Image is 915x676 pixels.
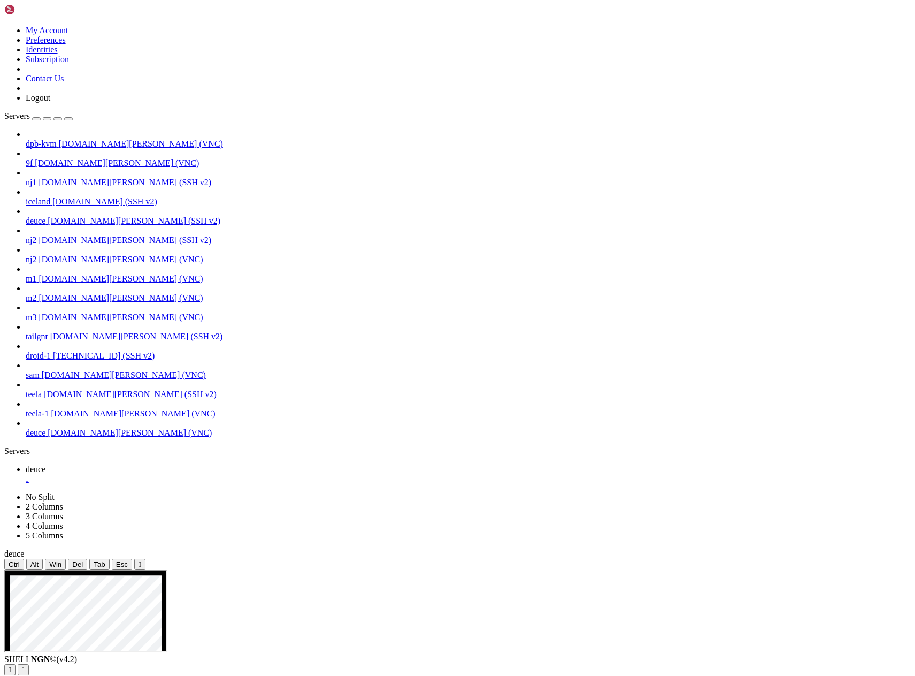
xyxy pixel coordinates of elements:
li: droid-1 [TECHNICAL_ID] (SSH v2) [26,341,911,361]
span: teela [26,390,42,399]
span: droid-1 [26,351,51,360]
span: Servers [4,111,30,120]
a: deuce [26,465,911,484]
span: deuce [26,428,45,437]
a: 5 Columns [26,531,63,540]
span: [DOMAIN_NAME][PERSON_NAME] (SSH v2) [44,390,217,399]
button: Tab [89,559,110,570]
span: [DOMAIN_NAME][PERSON_NAME] (VNC) [39,293,203,302]
span: [DOMAIN_NAME][PERSON_NAME] (VNC) [59,139,223,148]
span: tailgnr [26,332,48,341]
a: teela-1 [DOMAIN_NAME][PERSON_NAME] (VNC) [26,409,911,419]
a: nj1 [DOMAIN_NAME][PERSON_NAME] (SSH v2) [26,178,911,187]
a: 9f [DOMAIN_NAME][PERSON_NAME] (VNC) [26,158,911,168]
li: sam [DOMAIN_NAME][PERSON_NAME] (VNC) [26,361,911,380]
span: [DOMAIN_NAME][PERSON_NAME] (VNC) [42,370,206,379]
span: [DOMAIN_NAME][PERSON_NAME] (SSH v2) [50,332,223,341]
span: m3 [26,313,36,322]
img: Shellngn [4,4,66,15]
span: nj1 [26,178,36,187]
li: teela-1 [DOMAIN_NAME][PERSON_NAME] (VNC) [26,399,911,419]
span: [DOMAIN_NAME][PERSON_NAME] (VNC) [35,158,199,168]
span: deuce [26,216,45,225]
a: 3 Columns [26,512,63,521]
span: [DOMAIN_NAME][PERSON_NAME] (VNC) [39,255,203,264]
span: m1 [26,274,36,283]
div:  [139,560,141,568]
a: tailgnr [DOMAIN_NAME][PERSON_NAME] (SSH v2) [26,332,911,341]
a: 4 Columns [26,521,63,530]
a: Preferences [26,35,66,44]
a: deuce [DOMAIN_NAME][PERSON_NAME] (SSH v2) [26,216,911,226]
li: nj2 [DOMAIN_NAME][PERSON_NAME] (VNC) [26,245,911,264]
a: Servers [4,111,73,120]
button: Alt [26,559,43,570]
span: [TECHNICAL_ID] (SSH v2) [53,351,155,360]
span: Ctrl [9,560,20,568]
span: Esc [116,560,128,568]
span: iceland [26,197,50,206]
a: nj2 [DOMAIN_NAME][PERSON_NAME] (SSH v2) [26,236,911,245]
li: 9f [DOMAIN_NAME][PERSON_NAME] (VNC) [26,149,911,168]
a: m1 [DOMAIN_NAME][PERSON_NAME] (VNC) [26,274,911,284]
li: m2 [DOMAIN_NAME][PERSON_NAME] (VNC) [26,284,911,303]
span: Alt [30,560,39,568]
span: m2 [26,293,36,302]
span: [DOMAIN_NAME][PERSON_NAME] (VNC) [48,428,212,437]
a: m2 [DOMAIN_NAME][PERSON_NAME] (VNC) [26,293,911,303]
span: teela-1 [26,409,49,418]
a: My Account [26,26,68,35]
button:  [134,559,145,570]
a: dpb-kvm [DOMAIN_NAME][PERSON_NAME] (VNC) [26,139,911,149]
a: nj2 [DOMAIN_NAME][PERSON_NAME] (VNC) [26,255,911,264]
span: [DOMAIN_NAME][PERSON_NAME] (SSH v2) [48,216,220,225]
span: sam [26,370,40,379]
span: [DOMAIN_NAME][PERSON_NAME] (VNC) [39,274,203,283]
a: No Split [26,492,55,502]
button: Ctrl [4,559,24,570]
button:  [4,664,16,675]
li: deuce [DOMAIN_NAME][PERSON_NAME] (SSH v2) [26,207,911,226]
a: m3 [DOMAIN_NAME][PERSON_NAME] (VNC) [26,313,911,322]
div:  [22,666,25,674]
span: [DOMAIN_NAME][PERSON_NAME] (VNC) [39,313,203,322]
span: Del [72,560,83,568]
a:  [26,474,911,484]
button: Win [45,559,66,570]
button:  [18,664,29,675]
div:  [9,666,11,674]
li: m3 [DOMAIN_NAME][PERSON_NAME] (VNC) [26,303,911,322]
li: nj2 [DOMAIN_NAME][PERSON_NAME] (SSH v2) [26,226,911,245]
li: m1 [DOMAIN_NAME][PERSON_NAME] (VNC) [26,264,911,284]
span: nj2 [26,236,36,245]
span: deuce [4,549,24,558]
span: [DOMAIN_NAME][PERSON_NAME] (SSH v2) [39,236,211,245]
b: NGN [31,655,50,664]
a: 2 Columns [26,502,63,511]
a: Subscription [26,55,69,64]
span: [DOMAIN_NAME][PERSON_NAME] (VNC) [51,409,216,418]
a: deuce [DOMAIN_NAME][PERSON_NAME] (VNC) [26,428,911,438]
a: Logout [26,93,50,102]
span: [DOMAIN_NAME] (SSH v2) [52,197,157,206]
a: sam [DOMAIN_NAME][PERSON_NAME] (VNC) [26,370,911,380]
a: Identities [26,45,58,54]
span: 9f [26,158,33,168]
li: nj1 [DOMAIN_NAME][PERSON_NAME] (SSH v2) [26,168,911,187]
li: teela [DOMAIN_NAME][PERSON_NAME] (SSH v2) [26,380,911,399]
li: dpb-kvm [DOMAIN_NAME][PERSON_NAME] (VNC) [26,130,911,149]
a: teela [DOMAIN_NAME][PERSON_NAME] (SSH v2) [26,390,911,399]
button: Esc [112,559,132,570]
button: Del [68,559,87,570]
span: dpb-kvm [26,139,57,148]
span: nj2 [26,255,36,264]
li: tailgnr [DOMAIN_NAME][PERSON_NAME] (SSH v2) [26,322,911,341]
a: droid-1 [TECHNICAL_ID] (SSH v2) [26,351,911,361]
a: iceland [DOMAIN_NAME] (SSH v2) [26,197,911,207]
span: SHELL © [4,655,77,664]
span: Tab [94,560,105,568]
a: Contact Us [26,74,64,83]
li: iceland [DOMAIN_NAME] (SSH v2) [26,187,911,207]
span: deuce [26,465,45,474]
